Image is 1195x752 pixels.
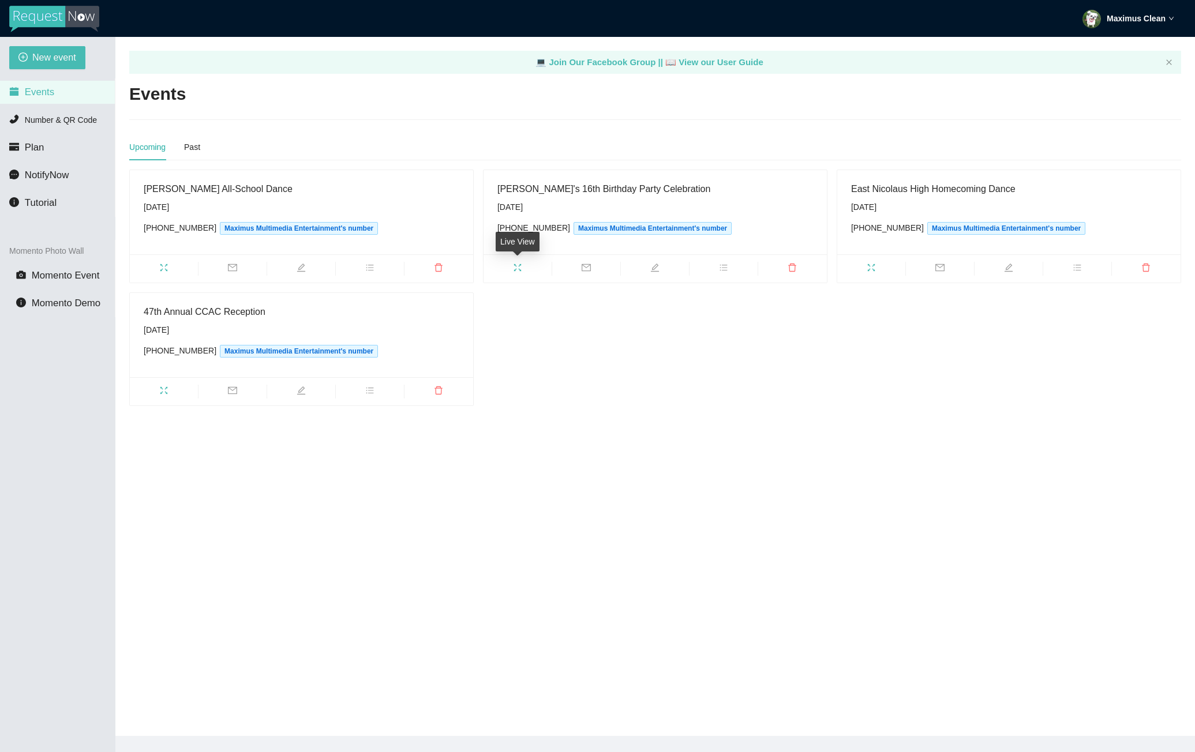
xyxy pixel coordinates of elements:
[336,263,404,276] span: bars
[9,46,85,69] button: plus-circleNew event
[552,263,620,276] span: mail
[9,197,19,207] span: info-circle
[25,115,97,125] span: Number & QR Code
[690,263,758,276] span: bars
[1082,10,1101,28] img: ACg8ocKvMLxJsTDqE32xSOC7ah6oeuB-HR74aes2pRaVS42AcLQHjC0n=s96-c
[665,57,763,67] a: laptop View our User Guide
[9,142,19,152] span: credit-card
[9,114,19,124] span: phone
[16,298,26,307] span: info-circle
[1043,263,1111,276] span: bars
[851,201,1167,213] div: [DATE]
[184,141,200,153] div: Past
[837,263,905,276] span: fullscreen
[25,142,44,153] span: Plan
[32,50,76,65] span: New event
[497,221,813,235] div: [PHONE_NUMBER]
[851,182,1167,196] div: East Nicolaus High Homecoming Dance
[130,386,198,398] span: fullscreen
[198,263,267,276] span: mail
[404,263,473,276] span: delete
[758,263,827,276] span: delete
[130,263,198,276] span: fullscreen
[16,270,26,280] span: camera
[535,57,665,67] a: laptop Join Our Facebook Group ||
[497,201,813,213] div: [DATE]
[1166,59,1172,66] button: close
[25,197,57,208] span: Tutorial
[975,263,1043,276] span: edit
[9,6,99,32] img: RequestNow
[144,201,459,213] div: [DATE]
[129,141,166,153] div: Upcoming
[496,232,540,251] div: Live View
[906,263,974,276] span: mail
[404,386,473,398] span: delete
[18,52,28,63] span: plus-circle
[9,170,19,179] span: message
[25,87,54,97] span: Events
[25,170,69,181] span: NotifyNow
[484,263,552,276] span: fullscreen
[32,298,100,309] span: Momento Demo
[851,221,1167,235] div: [PHONE_NUMBER]
[574,222,732,235] span: Maximus Multimedia Entertainment's number
[144,344,459,358] div: [PHONE_NUMBER]
[665,57,676,67] span: laptop
[267,386,335,398] span: edit
[32,270,100,281] span: Momento Event
[129,82,186,106] h2: Events
[336,386,404,398] span: bars
[267,263,335,276] span: edit
[220,345,378,358] span: Maximus Multimedia Entertainment's number
[1107,14,1166,23] strong: Maximus Clean
[144,221,459,235] div: [PHONE_NUMBER]
[1112,263,1181,276] span: delete
[535,57,546,67] span: laptop
[621,263,689,276] span: edit
[497,182,813,196] div: [PERSON_NAME]'s 16th Birthday Party Celebration
[198,386,267,398] span: mail
[144,324,459,336] div: [DATE]
[220,222,378,235] span: Maximus Multimedia Entertainment's number
[144,304,459,319] div: 47th Annual CCAC Reception
[9,87,19,96] span: calendar
[1168,16,1174,21] span: down
[927,222,1085,235] span: Maximus Multimedia Entertainment's number
[144,182,459,196] div: [PERSON_NAME] All-School Dance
